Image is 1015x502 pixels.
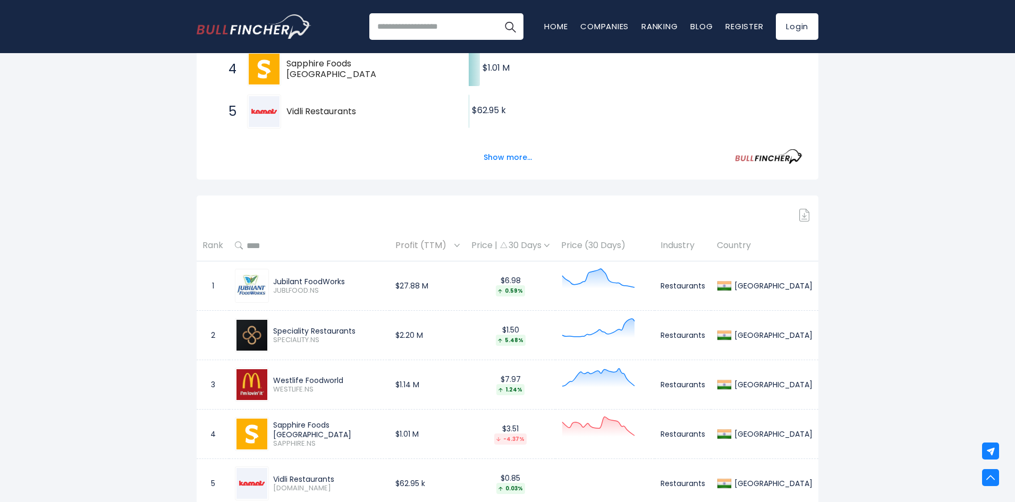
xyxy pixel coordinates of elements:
[776,13,818,40] a: Login
[544,21,568,32] a: Home
[197,230,229,261] th: Rank
[655,360,711,410] td: Restaurants
[390,311,466,360] td: $2.20 M
[471,325,549,346] div: $1.50
[273,439,384,448] span: SAPPHIRE.NS
[273,326,384,336] div: Speciality Restaurants
[471,276,549,296] div: $6.98
[223,60,234,78] span: 4
[580,21,629,32] a: Companies
[732,330,813,340] div: [GEOGRAPHIC_DATA]
[732,429,813,439] div: [GEOGRAPHIC_DATA]
[471,240,549,251] div: Price | 30 Days
[197,261,229,311] td: 1
[472,104,506,116] text: $62.95 k
[655,261,711,311] td: Restaurants
[496,384,525,395] div: 1.24%
[471,424,549,445] div: $3.51
[477,149,538,166] button: Show more...
[273,336,384,345] span: SPECIALITY.NS
[471,473,549,494] div: $0.85
[496,285,525,296] div: 0.59%
[390,261,466,311] td: $27.88 M
[223,103,234,121] span: 5
[197,14,311,39] a: Go to homepage
[690,21,713,32] a: Blog
[732,281,813,291] div: [GEOGRAPHIC_DATA]
[555,230,655,261] th: Price (30 Days)
[273,286,384,295] span: JUBLFOOD.NS
[273,376,384,385] div: Westlife Foodworld
[197,14,311,39] img: Bullfincher logo
[197,360,229,410] td: 3
[483,62,510,74] text: $1.01 M
[249,54,280,84] img: Sapphire Foods India
[286,58,380,81] span: Sapphire Foods [GEOGRAPHIC_DATA]
[497,13,523,40] button: Search
[249,96,280,127] img: Vidli Restaurants
[273,277,384,286] div: Jubilant FoodWorks
[732,380,813,389] div: [GEOGRAPHIC_DATA]
[725,21,763,32] a: Register
[273,484,384,493] span: [DOMAIN_NAME]
[273,385,384,394] span: WESTLIFE.NS
[197,311,229,360] td: 2
[732,479,813,488] div: [GEOGRAPHIC_DATA]
[273,420,384,439] div: Sapphire Foods [GEOGRAPHIC_DATA]
[496,483,525,494] div: 0.03%
[641,21,678,32] a: Ranking
[655,230,711,261] th: Industry
[236,275,267,298] img: JUBLFOOD.NS.png
[236,468,267,499] img: VIDLI.BO.png
[236,320,267,351] img: SPECIALITY.NS.png
[395,237,452,254] span: Profit (TTM)
[390,410,466,459] td: $1.01 M
[655,410,711,459] td: Restaurants
[711,230,818,261] th: Country
[286,106,367,117] span: Vidli Restaurants
[236,369,267,400] img: WESTLIFE.NS.png
[236,419,267,449] img: SAPPHIRE.NS.png
[390,360,466,410] td: $1.14 M
[494,433,527,445] div: -4.37%
[273,474,384,484] div: Vidli Restaurants
[655,311,711,360] td: Restaurants
[471,375,549,395] div: $7.97
[496,335,526,346] div: 5.48%
[197,410,229,459] td: 4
